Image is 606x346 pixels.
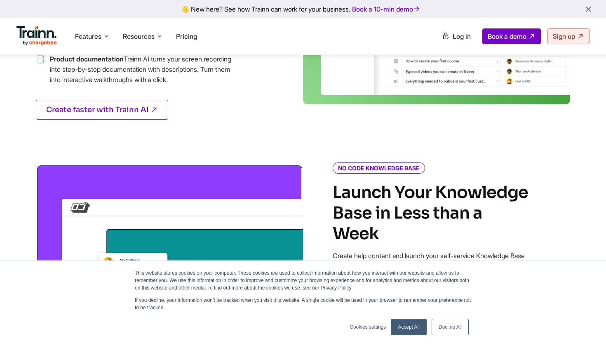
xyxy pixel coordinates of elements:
[176,32,197,40] a: Pricing
[453,32,471,40] span: Log in
[333,251,531,271] p: Create help content and launch your self-service Knowledge Base without writing a single line of ...
[350,3,422,15] a: Book a 10-min demo
[482,28,541,44] a: Book a demo
[350,323,386,331] a: Cookies settings
[135,269,471,292] p: This website stores cookies on your computer. These cookies are used to collect information about...
[488,32,526,40] span: Book a demo
[5,5,601,13] div: 👋 New here? See how Trainn can work for your business.
[123,32,155,41] span: Resources
[553,32,575,40] span: Sign up
[50,55,124,63] b: Product documentation
[36,54,45,95] span: →
[50,54,234,85] p: Trainn AI turns your screen recording into step-by-step documentation with descriptions. Turn the...
[75,32,101,41] span: Features
[135,297,471,311] p: If you decline, your information won’t be tracked when you visit this website. A single cookie wi...
[547,28,590,44] a: Sign up
[437,29,476,44] a: Log in
[36,100,168,120] a: Create faster with Trainn AI
[16,26,57,46] img: Trainn Logo
[432,319,469,335] a: Decline All
[391,319,427,335] a: Accept All
[333,182,531,244] h2: Launch Your Knowledge Base in Less than a Week
[333,162,425,174] i: NO CODE KNOWLEDGE BASE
